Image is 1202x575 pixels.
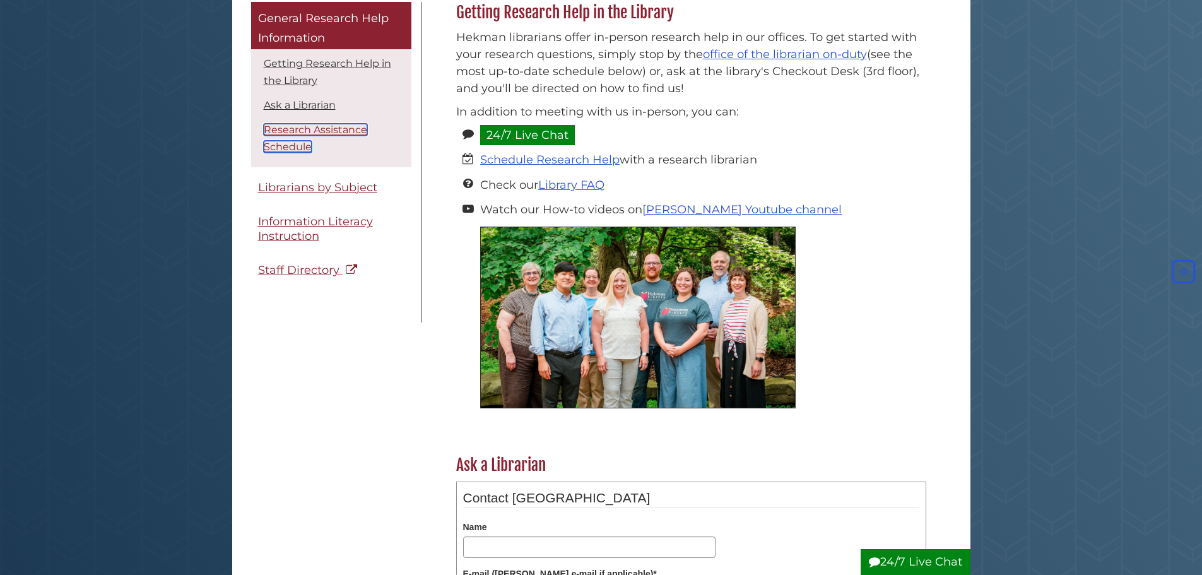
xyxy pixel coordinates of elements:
[258,181,377,194] span: Librarians by Subject
[463,489,919,508] legend: Contact [GEOGRAPHIC_DATA]
[251,174,411,202] a: Librarians by Subject
[450,3,933,23] h2: Getting Research Help in the Library
[251,208,411,250] a: Information Literacy Instruction
[264,57,391,86] a: Getting Research Help in the Library
[1169,264,1199,278] a: Back to Top
[251,2,411,291] div: Guide Pages
[480,177,926,194] li: Check our
[258,263,339,277] span: Staff Directory
[538,178,604,192] a: Library FAQ
[463,521,487,533] label: Name
[480,125,575,145] a: 24/7 Live Chat
[264,99,336,111] a: Ask a Librarian
[258,215,373,243] span: Information Literacy Instruction
[251,256,411,285] a: Staff Directory
[861,549,970,575] button: 24/7 Live Chat
[480,151,926,169] li: with a research librarian
[456,104,926,121] p: In addition to meeting with us in-person, you can:
[703,47,867,61] a: office of the librarian on-duty
[264,124,367,153] a: Research Assistance Schedule
[480,201,926,218] li: Watch our How-to videos on
[480,153,620,167] a: Schedule Research Help
[251,2,411,49] a: General Research Help Information
[642,203,842,216] a: [PERSON_NAME] Youtube channel
[258,11,389,45] span: General Research Help Information
[450,455,933,475] h2: Ask a Librarian
[456,29,926,97] p: Hekman librarians offer in-person research help in our offices. To get started with your research...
